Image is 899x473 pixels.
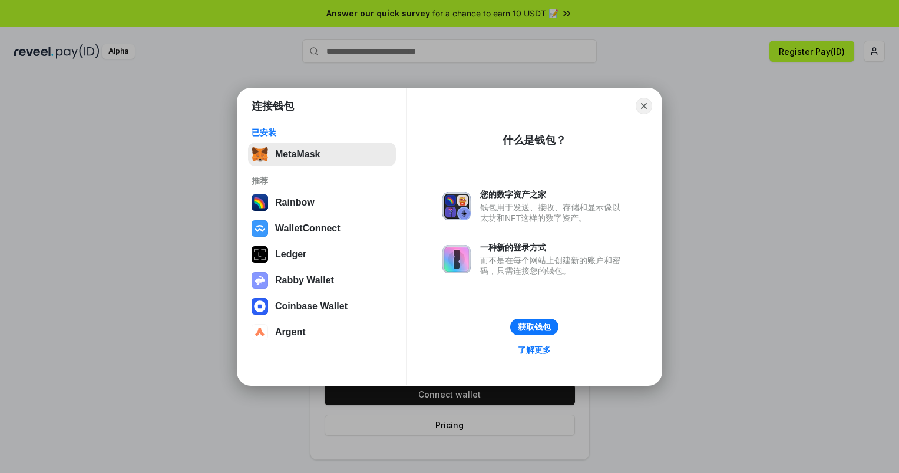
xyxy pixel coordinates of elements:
button: WalletConnect [248,217,396,240]
a: 了解更多 [511,342,558,358]
div: 了解更多 [518,345,551,355]
img: svg+xml,%3Csvg%20width%3D%2228%22%20height%3D%2228%22%20viewBox%3D%220%200%2028%2028%22%20fill%3D... [252,324,268,340]
img: svg+xml,%3Csvg%20width%3D%22120%22%20height%3D%22120%22%20viewBox%3D%220%200%20120%20120%22%20fil... [252,194,268,211]
div: Coinbase Wallet [275,301,348,312]
div: Rainbow [275,197,315,208]
img: svg+xml,%3Csvg%20width%3D%2228%22%20height%3D%2228%22%20viewBox%3D%220%200%2028%2028%22%20fill%3D... [252,220,268,237]
button: Rabby Wallet [248,269,396,292]
button: MetaMask [248,143,396,166]
div: WalletConnect [275,223,341,234]
button: Ledger [248,243,396,266]
div: 已安装 [252,127,392,138]
button: Coinbase Wallet [248,295,396,318]
div: Argent [275,327,306,338]
img: svg+xml,%3Csvg%20xmlns%3D%22http%3A%2F%2Fwww.w3.org%2F2000%2Fsvg%22%20width%3D%2228%22%20height%3... [252,246,268,263]
div: 一种新的登录方式 [480,242,626,253]
h1: 连接钱包 [252,99,294,113]
button: 获取钱包 [510,319,558,335]
div: 钱包用于发送、接收、存储和显示像以太坊和NFT这样的数字资产。 [480,202,626,223]
div: MetaMask [275,149,320,160]
div: 而不是在每个网站上创建新的账户和密码，只需连接您的钱包。 [480,255,626,276]
img: svg+xml,%3Csvg%20fill%3D%22none%22%20height%3D%2233%22%20viewBox%3D%220%200%2035%2033%22%20width%... [252,146,268,163]
div: 什么是钱包？ [503,133,566,147]
div: Rabby Wallet [275,275,334,286]
img: svg+xml,%3Csvg%20xmlns%3D%22http%3A%2F%2Fwww.w3.org%2F2000%2Fsvg%22%20fill%3D%22none%22%20viewBox... [442,245,471,273]
img: svg+xml,%3Csvg%20xmlns%3D%22http%3A%2F%2Fwww.w3.org%2F2000%2Fsvg%22%20fill%3D%22none%22%20viewBox... [442,192,471,220]
div: 推荐 [252,176,392,186]
div: Ledger [275,249,306,260]
img: svg+xml,%3Csvg%20xmlns%3D%22http%3A%2F%2Fwww.w3.org%2F2000%2Fsvg%22%20fill%3D%22none%22%20viewBox... [252,272,268,289]
button: Argent [248,320,396,344]
button: Rainbow [248,191,396,214]
button: Close [636,98,652,114]
div: 您的数字资产之家 [480,189,626,200]
img: svg+xml,%3Csvg%20width%3D%2228%22%20height%3D%2228%22%20viewBox%3D%220%200%2028%2028%22%20fill%3D... [252,298,268,315]
div: 获取钱包 [518,322,551,332]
